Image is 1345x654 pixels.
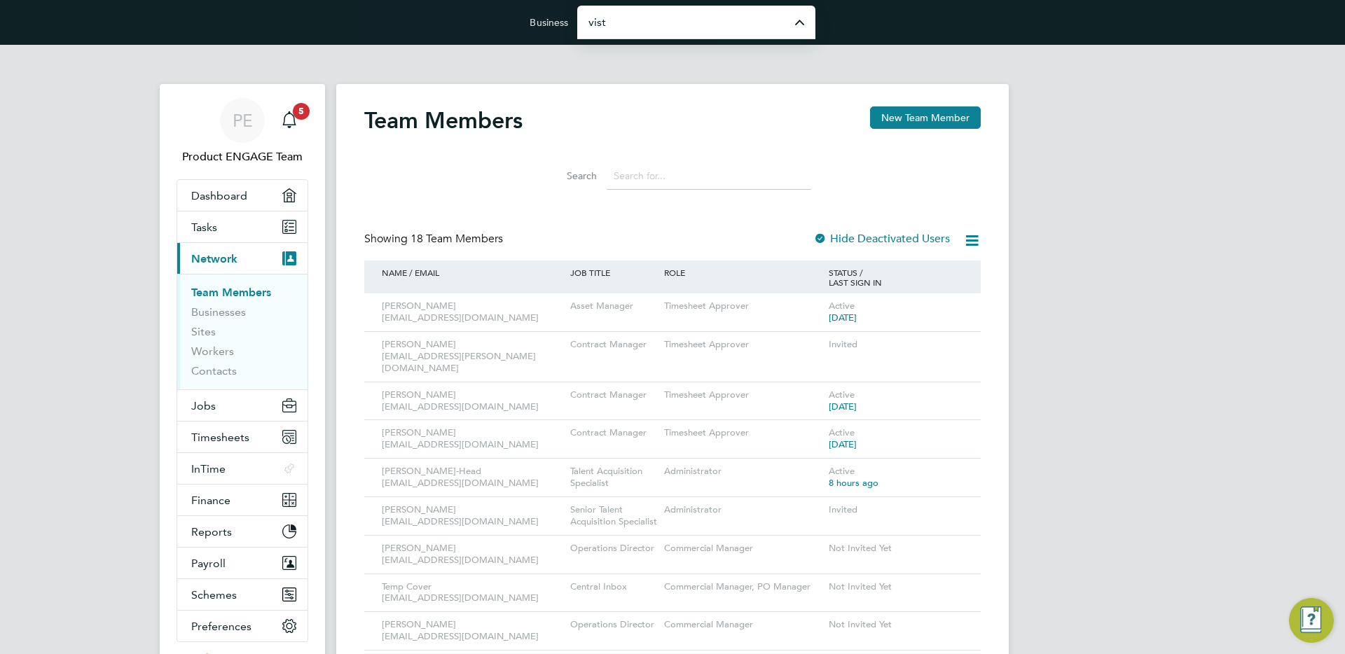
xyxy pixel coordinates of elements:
[191,588,237,601] span: Schemes
[825,332,967,358] div: Invited
[825,420,967,458] div: Active
[378,574,567,612] div: Temp Cover [EMAIL_ADDRESS][DOMAIN_NAME]
[1289,598,1334,643] button: Engage Resource Center
[661,536,825,562] div: Commercial Manager
[191,221,217,234] span: Tasks
[191,620,251,633] span: Preferences
[378,382,567,420] div: [PERSON_NAME] [EMAIL_ADDRESS][DOMAIN_NAME]
[177,485,308,515] button: Finance
[825,382,967,420] div: Active
[191,557,226,570] span: Payroll
[378,612,567,650] div: [PERSON_NAME] [EMAIL_ADDRESS][DOMAIN_NAME]
[829,438,857,450] span: [DATE]
[378,260,567,284] div: NAME / EMAIL
[829,477,878,489] span: 8 hours ago
[567,536,661,562] div: Operations Director
[567,332,661,358] div: Contract Manager
[530,16,568,29] label: Business
[177,180,308,211] a: Dashboard
[661,293,825,319] div: Timesheet Approver
[825,459,967,496] div: Active
[607,162,811,190] input: Search for...
[364,232,506,246] div: Showing
[825,497,967,523] div: Invited
[191,399,216,412] span: Jobs
[364,106,523,134] h2: Team Members
[661,382,825,408] div: Timesheet Approver
[378,536,567,573] div: [PERSON_NAME] [EMAIL_ADDRESS][DOMAIN_NAME]
[378,293,567,331] div: [PERSON_NAME] [EMAIL_ADDRESS][DOMAIN_NAME]
[825,536,967,562] div: Not Invited Yet
[567,612,661,638] div: Operations Director
[661,420,825,446] div: Timesheet Approver
[813,232,950,246] label: Hide Deactivated Users
[191,189,247,202] span: Dashboard
[177,274,308,389] div: Network
[411,232,503,246] span: 18 Team Members
[567,497,661,535] div: Senior Talent Acquisition Specialist
[177,453,308,484] button: InTime
[825,293,967,331] div: Active
[378,497,567,535] div: [PERSON_NAME] [EMAIL_ADDRESS][DOMAIN_NAME]
[567,420,661,446] div: Contract Manager
[661,260,825,284] div: ROLE
[191,364,237,377] a: Contacts
[567,260,661,284] div: JOB TITLE
[177,98,308,165] a: PEProduct ENGAGE Team
[191,252,237,265] span: Network
[661,459,825,485] div: Administrator
[177,148,308,165] span: Product ENGAGE Team
[829,401,857,412] span: [DATE]
[293,103,310,120] span: 5
[177,211,308,242] a: Tasks
[661,612,825,638] div: Commercial Manager
[378,420,567,458] div: [PERSON_NAME] [EMAIL_ADDRESS][DOMAIN_NAME]
[177,390,308,421] button: Jobs
[191,431,249,444] span: Timesheets
[567,293,661,319] div: Asset Manager
[191,525,232,538] span: Reports
[191,494,230,507] span: Finance
[870,106,981,129] button: New Team Member
[191,325,216,338] a: Sites
[567,382,661,408] div: Contract Manager
[177,548,308,578] button: Payroll
[661,574,825,600] div: Commercial Manager, PO Manager
[177,611,308,641] button: Preferences
[177,516,308,547] button: Reports
[567,459,661,496] div: Talent Acquisition Specialist
[378,459,567,496] div: [PERSON_NAME]-Head [EMAIL_ADDRESS][DOMAIN_NAME]
[177,422,308,452] button: Timesheets
[233,111,253,130] span: PE
[661,332,825,358] div: Timesheet Approver
[825,612,967,638] div: Not Invited Yet
[567,574,661,600] div: Central Inbox
[829,312,857,323] span: [DATE]
[534,169,597,182] label: Search
[825,260,967,294] div: STATUS / LAST SIGN IN
[191,286,271,299] a: Team Members
[191,305,246,319] a: Businesses
[191,345,234,358] a: Workers
[378,332,567,382] div: [PERSON_NAME] [EMAIL_ADDRESS][PERSON_NAME][DOMAIN_NAME]
[275,98,303,143] a: 5
[661,497,825,523] div: Administrator
[825,574,967,600] div: Not Invited Yet
[177,243,308,274] button: Network
[177,579,308,610] button: Schemes
[191,462,226,475] span: InTime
